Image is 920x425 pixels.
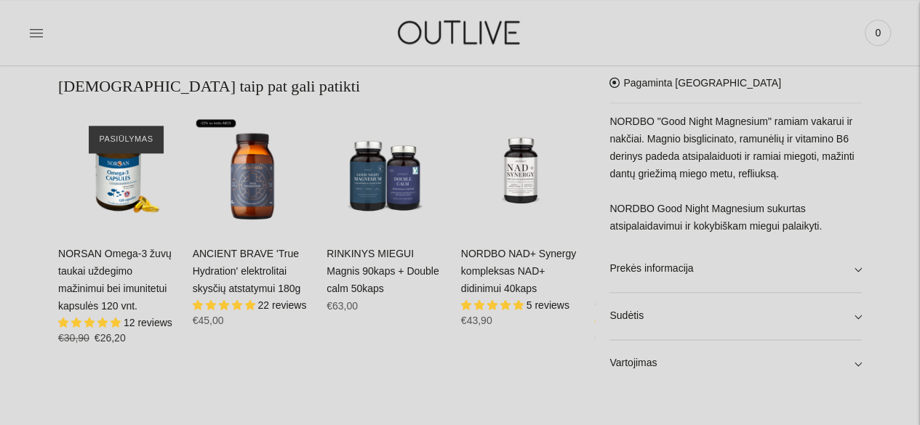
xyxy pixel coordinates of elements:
[193,299,258,311] span: 4.86 stars
[609,340,862,386] a: Vartojimas
[58,76,580,97] h2: [DEMOGRAPHIC_DATA] taip pat gali patikti
[609,113,862,235] p: NORDBO "Good Night Magnesium" ramiam vakarui ir nakčiai. Magnio bisglicinato, ramunėlių ir vitami...
[865,17,891,49] a: 0
[58,332,89,344] s: €30,90
[327,111,447,231] a: RINKINYS MIEGUI Magnis 90kaps + Double calm 50kaps
[58,317,124,328] span: 4.92 stars
[369,7,551,57] img: OUTLIVE
[461,299,527,311] span: 5.00 stars
[327,248,439,294] a: RINKINYS MIEGUI Magnis 90kaps + Double calm 50kaps
[609,293,862,339] a: Sudėtis
[868,23,888,43] span: 0
[193,111,313,231] a: ANCIENT BRAVE 'True Hydration' elektrolitai skysčių atstatymui 180g
[461,111,581,231] a: NORDBO NAD+ Synergy kompleksas NAD+ didinimui 40kaps
[527,299,569,311] span: 5 reviews
[124,317,172,328] span: 12 reviews
[95,332,126,344] span: €26,20
[193,248,301,294] a: ANCIENT BRAVE 'True Hydration' elektrolitai skysčių atstatymui 180g
[461,315,492,326] span: €43,90
[257,299,306,311] span: 22 reviews
[58,248,172,312] a: NORSAN Omega-3 žuvų taukai uždegimo mažinimui bei imunitetui kapsulės 120 vnt.
[461,248,576,294] a: NORDBO NAD+ Synergy kompleksas NAD+ didinimui 40kaps
[58,111,178,231] a: NORSAN Omega-3 žuvų taukai uždegimo mažinimui bei imunitetui kapsulės 120 vnt.
[193,315,224,326] span: €45,00
[327,300,358,312] span: €63,00
[609,246,862,292] a: Prekės informacija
